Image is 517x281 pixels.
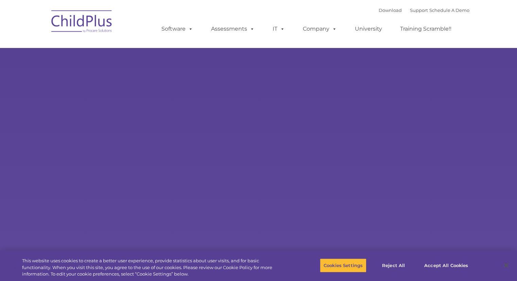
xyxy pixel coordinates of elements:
div: This website uses cookies to create a better user experience, provide statistics about user visit... [22,258,285,278]
a: Training Scramble!! [393,22,458,36]
button: Reject All [372,258,415,272]
a: IT [266,22,292,36]
a: Company [296,22,344,36]
button: Close [499,258,514,273]
button: Accept All Cookies [420,258,472,272]
button: Cookies Settings [320,258,366,272]
a: Software [155,22,200,36]
a: Schedule A Demo [429,7,469,13]
a: University [348,22,389,36]
a: Support [410,7,428,13]
img: ChildPlus by Procare Solutions [48,5,116,39]
a: Download [379,7,402,13]
a: Assessments [204,22,261,36]
font: | [379,7,469,13]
